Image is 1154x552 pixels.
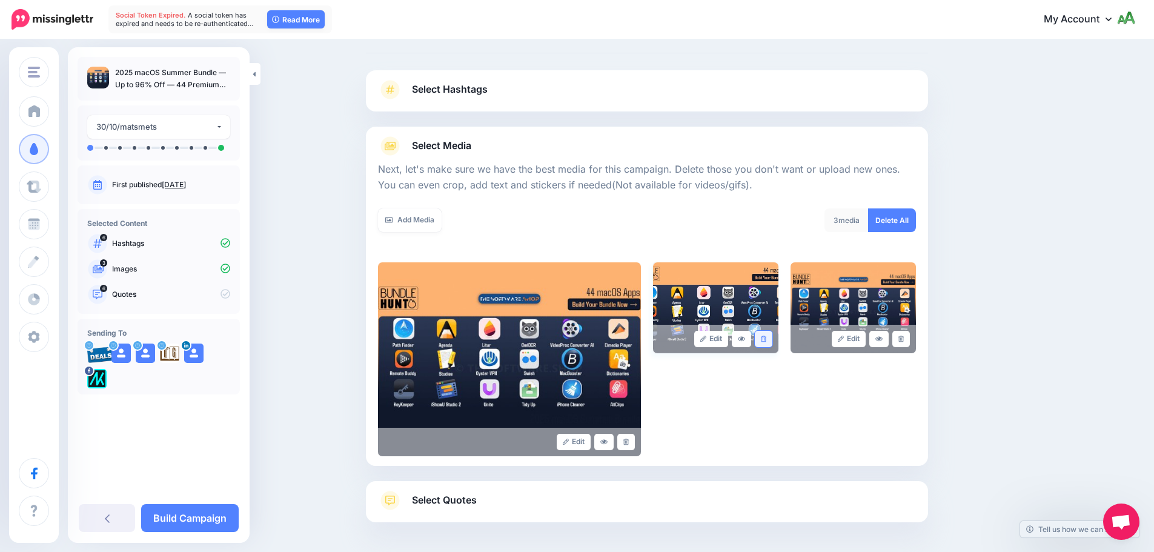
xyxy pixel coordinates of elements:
[112,264,230,274] p: Images
[133,146,136,150] li: A post will be sent on day 8
[378,80,916,111] a: Select Hashtags
[1032,5,1136,35] a: My Account
[557,434,591,450] a: Edit
[267,10,325,28] a: Read More
[1020,521,1139,537] a: Tell us how we can improve
[412,81,488,98] span: Select Hashtags
[378,162,916,193] p: Next, let's make sure we have the best media for this campaign. Delete those you don't want or up...
[112,289,230,300] p: Quotes
[136,344,155,363] img: user_default_image.png
[87,369,107,388] img: 300371053_782866562685722_1733786435366177641_n-bsa128417.png
[832,331,866,347] a: Edit
[116,11,254,28] span: A social token has expired and needs to be re-authenticated…
[96,120,216,134] div: 30/10/matsmets
[87,219,230,228] h4: Selected Content
[87,344,114,363] img: 95cf0fca748e57b5e67bba0a1d8b2b21-27699.png
[412,492,477,508] span: Select Quotes
[378,156,916,456] div: Select Media
[378,136,916,156] a: Select Media
[112,238,230,249] p: Hashtags
[87,115,230,139] button: 30/10/matsmets
[100,285,107,292] span: 6
[378,208,442,232] a: Add Media
[378,491,916,522] a: Select Quotes
[218,145,224,151] li: A post will be sent on day 30
[28,67,40,78] img: menu.png
[12,9,93,30] img: Missinglettr
[834,216,838,225] span: 3
[824,208,869,232] div: media
[100,234,107,241] span: 6
[160,344,179,363] img: agK0rCH6-27705.jpg
[115,67,230,91] p: 2025 macOS Summer Bundle — Up to 96% Off — 44 Premium Software Picks: Build Your Own macOS App Co...
[111,344,131,363] img: user_default_image.png
[868,208,916,232] a: Delete All
[204,146,207,150] li: A post will be sent on day 27
[104,146,108,150] li: A post will be sent on day 2
[100,259,107,267] span: 3
[87,328,230,338] h4: Sending To
[412,138,471,154] span: Select Media
[1103,504,1139,540] a: Open chat
[116,11,186,19] span: Social Token Expired.
[378,262,641,456] img: a61aca3eb5ba8296eca46e60befebed0_large.jpg
[190,146,193,150] li: A post will be sent on day 24
[791,262,916,353] img: 56215ca262b93e56a748a16e89028461_large.jpg
[147,146,150,150] li: A post will be sent on day 12
[694,331,729,347] a: Edit
[162,180,186,189] a: [DATE]
[175,146,179,150] li: A post will be sent on day 20
[112,179,230,190] p: First published
[161,146,165,150] li: A post will be sent on day 16
[653,262,778,353] img: 7842e526d1a8b7a967f5c08f69f1fdb1_large.jpg
[87,67,109,88] img: a61aca3eb5ba8296eca46e60befebed0_thumb.jpg
[118,146,122,150] li: A post will be sent on day 5
[87,145,93,151] li: A post will be sent on day 0
[184,344,204,363] img: user_default_image.png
